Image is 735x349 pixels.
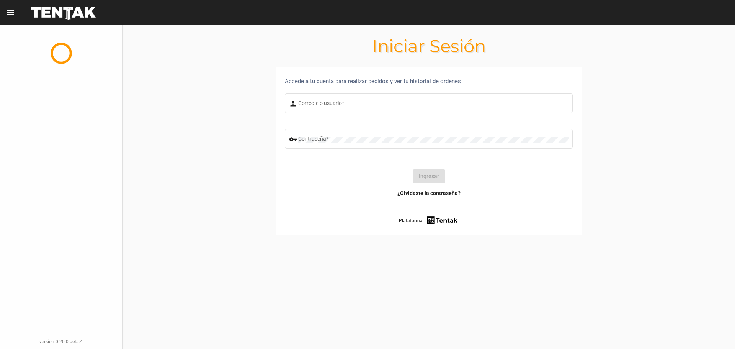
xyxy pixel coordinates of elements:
div: version 0.20.0-beta.4 [6,338,116,346]
h1: Iniciar Sesión [122,40,735,52]
div: Accede a tu cuenta para realizar pedidos y ver tu historial de ordenes [285,77,573,86]
a: ¿Olvidaste la contraseña? [397,189,461,197]
img: tentak-firm.png [426,215,459,226]
a: Plataforma [399,215,459,226]
button: Ingresar [413,169,445,183]
mat-icon: person [289,99,298,108]
span: Plataforma [399,217,423,224]
mat-icon: vpn_key [289,135,298,144]
mat-icon: menu [6,8,15,17]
